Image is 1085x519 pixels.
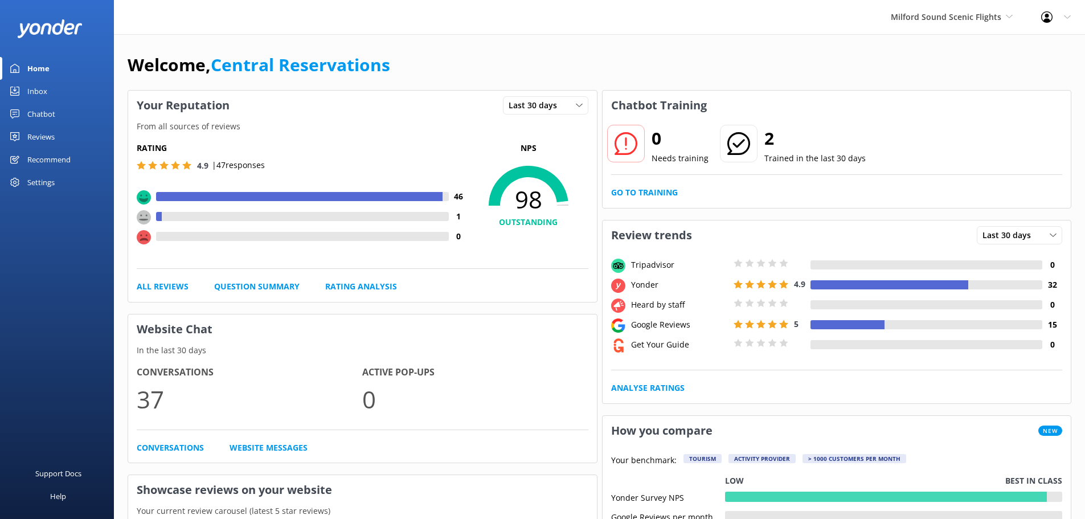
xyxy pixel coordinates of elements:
div: Heard by staff [628,299,731,311]
h2: 2 [764,125,866,152]
p: | 47 responses [212,159,265,171]
p: Your benchmark: [611,454,677,468]
h4: Conversations [137,365,362,380]
div: Google Reviews [628,318,731,331]
h3: Chatbot Training [603,91,715,120]
h4: Active Pop-ups [362,365,588,380]
h4: 0 [1042,259,1062,271]
h4: 15 [1042,318,1062,331]
h4: 1 [449,210,469,223]
h4: OUTSTANDING [469,216,588,228]
p: 0 [362,380,588,418]
h2: 0 [652,125,709,152]
a: Rating Analysis [325,280,397,293]
p: Best in class [1005,475,1062,487]
p: From all sources of reviews [128,120,597,133]
p: Trained in the last 30 days [764,152,866,165]
a: Conversations [137,442,204,454]
div: Recommend [27,148,71,171]
h1: Welcome, [128,51,390,79]
span: 4.9 [794,279,805,289]
span: 4.9 [197,160,208,171]
span: Milford Sound Scenic Flights [891,11,1001,22]
div: Home [27,57,50,80]
a: All Reviews [137,280,189,293]
h4: 0 [1042,299,1062,311]
p: Your current review carousel (latest 5 star reviews) [128,505,597,517]
div: Tripadvisor [628,259,731,271]
h5: Rating [137,142,469,154]
h4: 32 [1042,279,1062,291]
a: Question Summary [214,280,300,293]
div: Yonder Survey NPS [611,492,725,502]
h4: 46 [449,190,469,203]
p: In the last 30 days [128,344,597,357]
span: 98 [469,185,588,214]
a: Analyse Ratings [611,382,685,394]
a: Go to Training [611,186,678,199]
h4: 0 [449,230,469,243]
h3: Your Reputation [128,91,238,120]
div: Tourism [683,454,722,463]
h4: 0 [1042,338,1062,351]
img: yonder-white-logo.png [17,19,83,38]
a: Central Reservations [211,53,390,76]
p: Needs training [652,152,709,165]
div: Get Your Guide [628,338,731,351]
div: Help [50,485,66,508]
a: Website Messages [230,442,308,454]
h3: Website Chat [128,314,597,344]
span: 5 [794,318,799,329]
span: New [1038,426,1062,436]
p: 37 [137,380,362,418]
div: Inbox [27,80,47,103]
p: Low [725,475,744,487]
span: Last 30 days [982,229,1038,242]
h3: Showcase reviews on your website [128,475,597,505]
p: NPS [469,142,588,154]
div: Yonder [628,279,731,291]
div: Activity Provider [728,454,796,463]
div: Chatbot [27,103,55,125]
h3: How you compare [603,416,721,446]
div: Reviews [27,125,55,148]
div: Support Docs [35,462,81,485]
div: Settings [27,171,55,194]
div: > 1000 customers per month [803,454,906,463]
h3: Review trends [603,220,701,250]
span: Last 30 days [509,99,564,112]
